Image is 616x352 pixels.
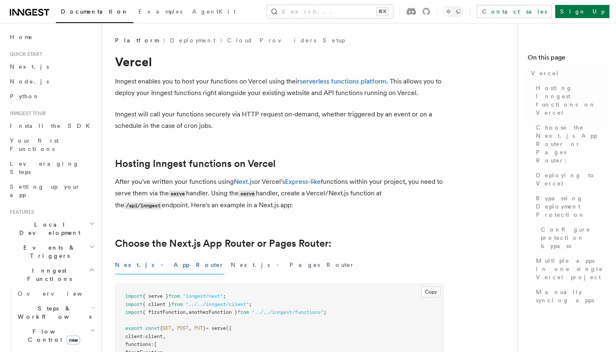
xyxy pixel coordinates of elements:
[252,309,324,315] span: "../../inngest/functions"
[324,309,326,315] span: ;
[533,253,606,285] a: Multiple apps in one single Vercel project
[168,293,180,299] span: from
[18,290,102,297] span: Overview
[211,325,226,331] span: serve
[14,301,97,324] button: Steps & Workflows
[125,325,143,331] span: export
[377,7,388,16] kbd: ⌘K
[7,51,42,58] span: Quick start
[10,160,79,175] span: Leveraging Steps
[300,77,386,85] a: serverless functions platform
[125,333,143,339] span: client
[154,341,157,347] span: [
[234,178,254,185] a: Next.js
[115,54,444,69] h1: Vercel
[143,301,171,307] span: { client }
[7,118,97,133] a: Install the SDK
[183,293,223,299] span: "inngest/next"
[203,325,206,331] span: }
[143,309,186,315] span: { firstFunction
[67,336,80,345] span: new
[7,220,90,237] span: Local Development
[169,190,186,197] code: serve
[56,2,133,23] a: Documentation
[231,256,355,274] button: Next.js - Pages Router
[10,78,49,85] span: Node.js
[192,8,236,15] span: AgentKit
[188,309,237,315] span: anotherFunction }
[115,36,159,44] span: Platform
[7,133,97,156] a: Your first Functions
[533,168,606,191] a: Deploying to Vercel
[10,183,80,198] span: Setting up your app
[115,158,276,169] a: Hosting Inngest functions on Vercel
[187,2,241,22] a: AgentKit
[115,109,444,132] p: Inngest will call your functions securely via HTTP request on-demand, whether triggered by an eve...
[285,178,321,185] a: Express-like
[528,66,606,81] a: Vercel
[115,238,331,249] a: Choose the Next.js App Router or Pages Router:
[14,327,90,344] span: Flow Control
[528,53,606,66] h4: On this page
[533,191,606,222] a: Bypassing Deployment Protection
[14,324,97,347] button: Flow Controlnew
[61,8,129,15] span: Documentation
[151,341,154,347] span: :
[421,287,441,297] button: Copy
[531,69,559,77] span: Vercel
[133,2,187,22] a: Examples
[145,333,163,339] span: client
[7,110,46,117] span: Inngest tour
[536,257,606,281] span: Multiple apps in one single Vercel project
[124,202,162,209] code: /api/inngest
[536,84,606,117] span: Hosting Inngest functions on Vercel
[138,8,182,15] span: Examples
[7,74,97,89] a: Node.js
[444,7,463,16] button: Toggle dark mode
[538,222,606,253] a: Configure protection bypass
[536,288,606,304] span: Manually syncing apps
[555,5,609,18] a: Sign Up
[115,76,444,99] p: Inngest enables you to host your functions on Vercel using their . This allows you to deploy your...
[14,304,92,321] span: Steps & Workflows
[143,333,145,339] span: :
[115,176,444,211] p: After you've written your functions using or Vercel's functions within your project, you need to ...
[125,301,143,307] span: import
[171,325,174,331] span: ,
[10,93,40,100] span: Python
[206,325,209,331] span: =
[7,30,97,44] a: Home
[533,81,606,120] a: Hosting Inngest functions on Vercel
[541,225,606,250] span: Configure protection bypass
[7,266,89,283] span: Inngest Functions
[7,59,97,74] a: Next.js
[10,63,49,70] span: Next.js
[533,285,606,308] a: Manually syncing apps
[163,333,165,339] span: ,
[249,301,252,307] span: ;
[160,325,163,331] span: {
[7,209,34,215] span: Features
[7,156,97,179] a: Leveraging Steps
[7,240,97,263] button: Events & Triggers
[125,341,151,347] span: functions
[7,179,97,202] a: Setting up your app
[143,293,168,299] span: { serve }
[14,286,97,301] a: Overview
[267,5,393,18] button: Search...⌘K
[125,293,143,299] span: import
[7,89,97,104] a: Python
[194,325,203,331] span: PUT
[7,243,90,260] span: Events & Triggers
[536,171,606,188] span: Deploying to Vercel
[239,190,256,197] code: serve
[237,309,249,315] span: from
[163,325,171,331] span: GET
[188,325,191,331] span: ,
[10,137,59,152] span: Your first Functions
[171,301,183,307] span: from
[536,194,606,219] span: Bypassing Deployment Protection
[223,293,226,299] span: ;
[115,256,224,274] button: Next.js - App Router
[145,325,160,331] span: const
